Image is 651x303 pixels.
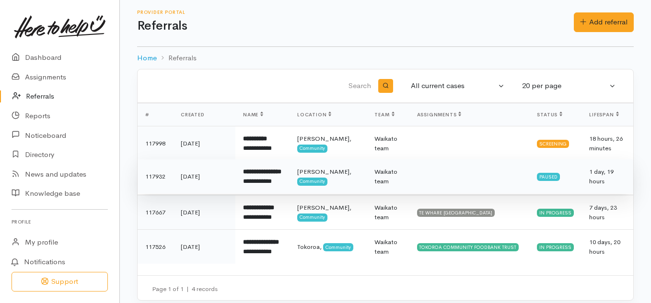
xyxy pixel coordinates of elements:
[417,112,462,118] span: Assignments
[537,140,569,147] div: Screening
[152,285,218,293] small: Page 1 of 1 4 records
[173,103,235,126] th: Created
[157,53,197,64] li: Referrals
[374,134,401,153] div: Waikato team
[181,172,200,180] time: [DATE]
[297,135,351,143] span: [PERSON_NAME],
[411,80,496,91] div: All current cases
[137,47,634,69] nav: breadcrumb
[138,126,173,161] td: 117998
[186,285,189,293] span: |
[417,209,495,216] div: TE WHARE [GEOGRAPHIC_DATA]
[297,145,327,152] span: Community
[181,139,200,147] time: [DATE]
[405,77,511,95] button: All current cases
[137,53,157,64] a: Home
[149,75,373,98] input: Search
[297,178,327,185] span: Community
[374,237,401,256] div: Waikato team
[297,203,351,212] span: [PERSON_NAME],
[374,203,401,222] div: Waikato team
[374,112,394,118] span: Team
[297,243,322,251] span: Tokoroa,
[12,215,108,228] h6: Profile
[537,112,562,118] span: Status
[537,243,574,251] div: In progress
[137,19,574,33] h1: Referrals
[138,230,173,264] td: 117526
[137,10,574,15] h6: Provider Portal
[589,112,618,118] span: Lifespan
[138,103,173,126] th: #
[537,173,560,180] div: Paused
[374,167,401,186] div: Waikato team
[537,209,574,216] div: In progress
[138,159,173,194] td: 117932
[323,243,353,251] span: Community
[574,12,634,32] a: Add referral
[243,112,263,118] span: Name
[516,77,622,95] button: 20 per page
[181,243,200,251] time: [DATE]
[297,213,327,221] span: Community
[589,168,614,185] span: 1 day, 19 hours
[297,168,351,176] span: [PERSON_NAME],
[297,112,331,118] span: Location
[417,243,519,251] div: TOKOROA COMMUNITY FOODBANK TRUST
[589,135,623,152] span: 18 hours, 26 minutes
[589,203,617,221] span: 7 days, 23 hours
[589,238,620,256] span: 10 days, 20 hours
[138,195,173,230] td: 117667
[522,80,607,91] div: 20 per page
[181,208,200,216] time: [DATE]
[12,272,108,292] button: Support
